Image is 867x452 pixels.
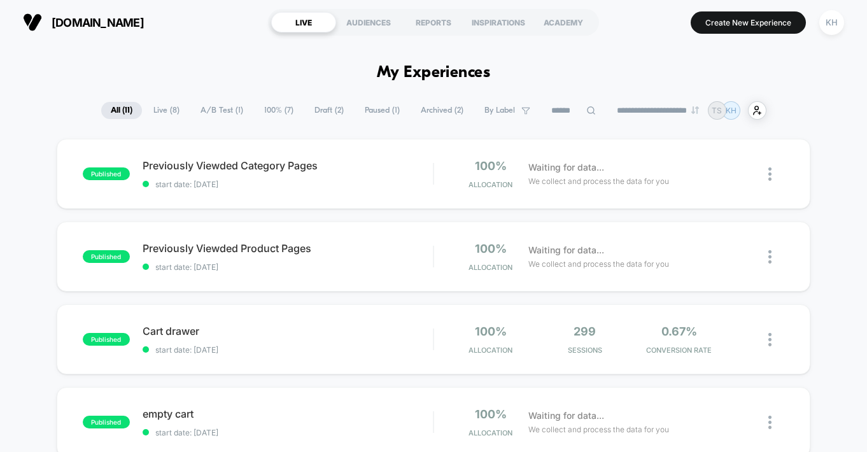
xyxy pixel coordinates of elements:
[271,12,336,32] div: LIVE
[336,12,401,32] div: AUDIENCES
[23,13,42,32] img: Visually logo
[411,102,473,119] span: Archived ( 2 )
[475,325,507,338] span: 100%
[143,325,433,337] span: Cart drawer
[475,407,507,421] span: 100%
[768,416,772,429] img: close
[401,12,466,32] div: REPORTS
[819,10,844,35] div: KH
[768,167,772,181] img: close
[83,250,130,263] span: published
[528,258,669,270] span: We collect and process the data for you
[19,12,148,32] button: [DOMAIN_NAME]
[726,106,737,115] p: KH
[83,333,130,346] span: published
[52,16,144,29] span: [DOMAIN_NAME]
[83,167,130,180] span: published
[528,423,669,435] span: We collect and process the data for you
[144,102,189,119] span: Live ( 8 )
[528,409,604,423] span: Waiting for data...
[635,346,723,355] span: CONVERSION RATE
[691,106,699,114] img: end
[143,180,433,189] span: start date: [DATE]
[541,346,629,355] span: Sessions
[661,325,697,338] span: 0.67%
[469,346,512,355] span: Allocation
[469,263,512,272] span: Allocation
[143,428,433,437] span: start date: [DATE]
[355,102,409,119] span: Paused ( 1 )
[528,175,669,187] span: We collect and process the data for you
[815,10,848,36] button: KH
[528,160,604,174] span: Waiting for data...
[768,333,772,346] img: close
[466,12,531,32] div: INSPIRATIONS
[691,11,806,34] button: Create New Experience
[143,345,433,355] span: start date: [DATE]
[305,102,353,119] span: Draft ( 2 )
[469,428,512,437] span: Allocation
[484,106,515,115] span: By Label
[143,262,433,272] span: start date: [DATE]
[143,242,433,255] span: Previously Viewded Product Pages
[83,416,130,428] span: published
[143,159,433,172] span: Previously Viewded Category Pages
[469,180,512,189] span: Allocation
[574,325,596,338] span: 299
[712,106,722,115] p: TS
[101,102,142,119] span: All ( 11 )
[377,64,491,82] h1: My Experiences
[255,102,303,119] span: 100% ( 7 )
[531,12,596,32] div: ACADEMY
[475,242,507,255] span: 100%
[528,243,604,257] span: Waiting for data...
[143,407,433,420] span: empty cart
[191,102,253,119] span: A/B Test ( 1 )
[768,250,772,264] img: close
[475,159,507,173] span: 100%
